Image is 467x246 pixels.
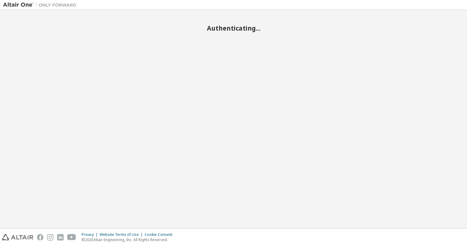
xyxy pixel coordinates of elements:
[3,24,464,32] h2: Authenticating...
[47,234,53,240] img: instagram.svg
[67,234,76,240] img: youtube.svg
[37,234,43,240] img: facebook.svg
[57,234,64,240] img: linkedin.svg
[82,232,100,237] div: Privacy
[2,234,33,240] img: altair_logo.svg
[82,237,176,242] p: © 2025 Altair Engineering, Inc. All Rights Reserved.
[145,232,176,237] div: Cookie Consent
[100,232,145,237] div: Website Terms of Use
[3,2,79,8] img: Altair One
